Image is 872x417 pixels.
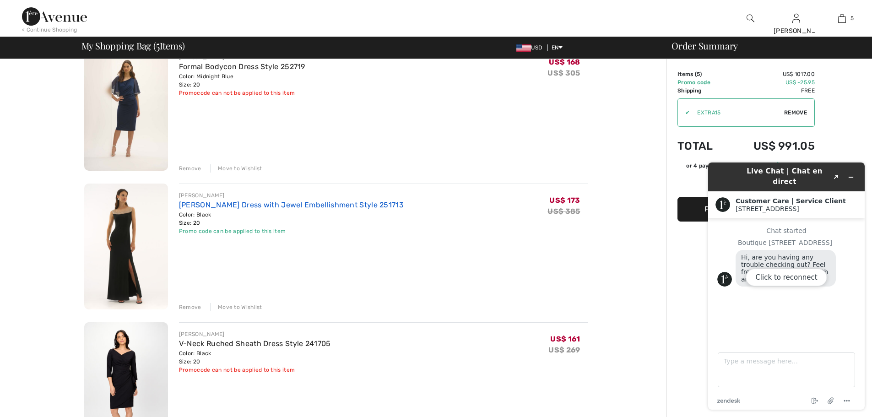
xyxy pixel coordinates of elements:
div: [PERSON_NAME] [179,330,331,338]
td: Total [677,130,728,162]
span: 5 [156,39,160,51]
img: My Bag [838,13,846,24]
span: EN [552,44,563,51]
div: [PERSON_NAME] [774,26,818,36]
td: Free [728,87,815,95]
img: Formal Bodycon Dress Style 252719 [84,45,168,171]
div: Move to Wishlist [210,164,262,173]
span: 5 [697,71,700,77]
img: US Dollar [516,44,531,52]
iframe: PayPal-paypal [677,173,815,194]
span: US$ 173 [549,196,580,205]
td: US$ -25.95 [728,78,815,87]
div: Color: Black Size: 20 [179,211,404,227]
div: Color: Midnight Blue Size: 20 [179,72,305,89]
a: Formal Bodycon Dress Style 252719 [179,62,305,71]
a: V-Neck Ruched Sheath Dress Style 241705 [179,339,331,348]
div: Promo code can be applied to this item [179,227,404,235]
a: [PERSON_NAME] Dress with Jewel Embellishment Style 251713 [179,200,404,209]
div: Color: Black Size: 20 [179,349,331,366]
td: Promo code [677,78,728,87]
span: USD [516,44,546,51]
div: [PERSON_NAME] [179,191,404,200]
td: US$ 991.05 [728,130,815,162]
td: Shipping [677,87,728,95]
span: US$ 161 [550,335,580,343]
a: 5 [819,13,864,24]
span: Remove [784,108,807,117]
span: US$ 168 [549,58,580,66]
td: Items ( ) [677,70,728,78]
s: US$ 305 [547,69,580,77]
img: search the website [747,13,754,24]
div: Remove [179,303,201,311]
span: 5 [850,14,854,22]
div: Move to Wishlist [210,303,262,311]
div: Remove [179,164,201,173]
div: Promocode can not be applied to this item [179,89,305,97]
button: Proceed to Shipping [677,197,815,222]
span: Chat [20,6,39,15]
a: Sign In [792,14,800,22]
s: US$ 269 [548,346,580,354]
s: US$ 385 [547,207,580,216]
div: or 4 payments ofUS$ 247.76withSezzle Click to learn more about Sezzle [677,162,815,173]
div: Promocode can not be applied to this item [179,366,331,374]
iframe: Find more information here [701,155,872,417]
div: ✔ [678,108,690,117]
div: Order Summary [661,41,867,50]
img: My Info [792,13,800,24]
img: 1ère Avenue [22,7,87,26]
div: < Continue Shopping [22,26,77,34]
img: Maxi Sheath Dress with Jewel Embellishment Style 251713 [84,184,168,309]
div: or 4 payments of with [686,162,815,170]
input: Promo code [690,99,784,126]
td: US$ 1017.00 [728,70,815,78]
span: My Shopping Bag ( Items) [81,41,185,50]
